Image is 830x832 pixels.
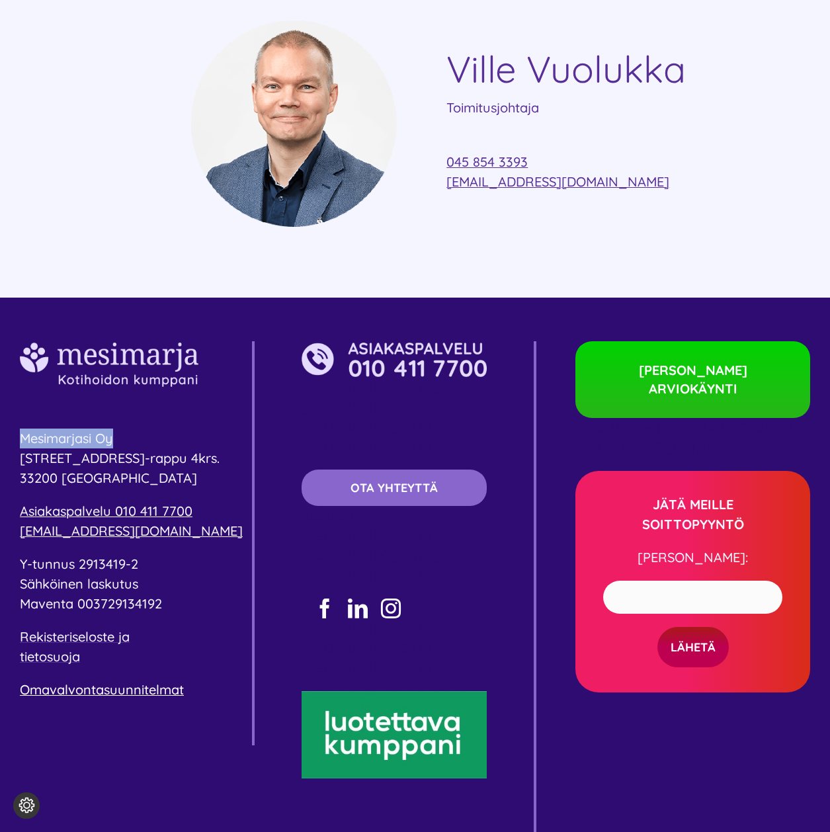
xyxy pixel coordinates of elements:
span: Oulu, Raahe, [GEOGRAPHIC_DATA], [GEOGRAPHIC_DATA] [575,419,796,456]
a: OTA YHTEYTTÄ [302,470,487,506]
input: LÄHETÄ [657,627,729,667]
span: OTA YHTEYTTÄ [351,481,438,495]
button: Evästeasetukset [13,792,40,819]
a: 001Asset 6@2x [302,341,487,357]
a: facebook [315,599,335,618]
a: [EMAIL_ADDRESS][DOMAIN_NAME] [20,522,243,539]
span: 33200 [GEOGRAPHIC_DATA] [20,470,197,486]
span: [PERSON_NAME] ARVIOKÄYNTI [608,361,777,398]
span: Maventa 003729134192 [20,595,162,612]
form: Yhteydenottolomake [593,581,792,667]
h4: Ville Vuolukka [446,47,810,91]
img: mesimarjasi ville vuolukka [191,21,397,226]
span: [PERSON_NAME]: [638,549,748,565]
a: Rekisteriseloste ja tietosuoja [20,628,130,665]
span: [STREET_ADDRESS]-rappu 4krs. [20,450,220,466]
span: Keski-Suomi, [GEOGRAPHIC_DATA], [GEOGRAPHIC_DATA], [GEOGRAPHIC_DATA] [302,507,440,583]
a: [PERSON_NAME] ARVIOKÄYNTI [575,341,810,418]
a: [EMAIL_ADDRESS][DOMAIN_NAME] [446,173,669,190]
a: Omavalvontasuunnitelmat [20,681,184,698]
span: [GEOGRAPHIC_DATA], [GEOGRAPHIC_DATA], [GEOGRAPHIC_DATA], [GEOGRAPHIC_DATA] [302,378,440,454]
strong: JÄTÄ MEILLE SOITTOPYYNTÖ [642,496,744,532]
span: Mesimarjasi Oy [20,430,113,446]
span: [GEOGRAPHIC_DATA], [GEOGRAPHIC_DATA], [GEOGRAPHIC_DATA] [302,620,440,676]
a: 001Asset 5@2x [20,341,198,357]
a: Asiakaspalvelu 010 411 7700 [20,503,192,519]
p: Toimitusjohtaja [446,98,810,118]
a: 045 854 3393 [446,153,528,170]
a: instagram [381,599,401,618]
span: Sähköinen laskutus [20,575,138,592]
span: Y-tunnus 2913419-2 [20,556,138,572]
a: linkedin [348,599,368,618]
